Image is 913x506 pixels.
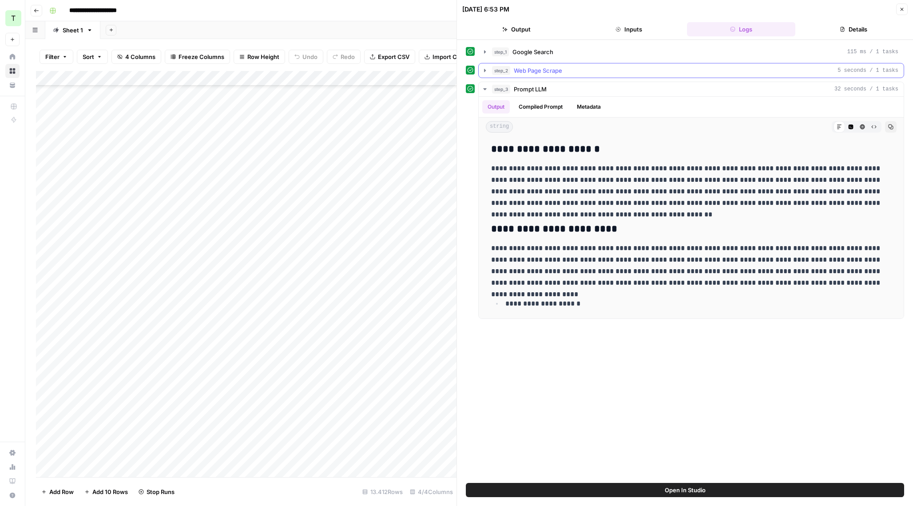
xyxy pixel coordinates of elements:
[492,47,509,56] span: step_1
[514,85,547,94] span: Prompt LLM
[36,485,79,499] button: Add Row
[834,85,898,93] span: 32 seconds / 1 tasks
[378,52,409,61] span: Export CSV
[5,488,20,502] button: Help + Support
[63,26,83,35] div: Sheet 1
[364,50,415,64] button: Export CSV
[799,22,908,36] button: Details
[492,66,510,75] span: step_2
[247,52,279,61] span: Row Height
[341,52,355,61] span: Redo
[302,52,318,61] span: Undo
[512,47,553,56] span: Google Search
[147,487,175,496] span: Stop Runs
[83,52,94,61] span: Sort
[179,52,224,61] span: Freeze Columns
[513,100,568,114] button: Compiled Prompt
[492,85,510,94] span: step_3
[575,22,683,36] button: Inputs
[40,50,73,64] button: Filter
[11,13,16,24] span: T
[433,52,464,61] span: Import CSV
[479,82,904,96] button: 32 seconds / 1 tasks
[234,50,285,64] button: Row Height
[5,446,20,460] a: Settings
[359,485,406,499] div: 13.412 Rows
[45,52,60,61] span: Filter
[462,22,571,36] button: Output
[5,64,20,78] a: Browse
[479,97,904,318] div: 32 seconds / 1 tasks
[5,78,20,92] a: Your Data
[482,100,510,114] button: Output
[466,483,904,497] button: Open In Studio
[665,486,706,494] span: Open In Studio
[5,7,20,29] button: Workspace: TY SEO Team
[5,474,20,488] a: Learning Hub
[45,21,100,39] a: Sheet 1
[125,52,155,61] span: 4 Columns
[479,45,904,59] button: 115 ms / 1 tasks
[92,487,128,496] span: Add 10 Rows
[5,460,20,474] a: Usage
[514,66,562,75] span: Web Page Scrape
[838,67,898,75] span: 5 seconds / 1 tasks
[406,485,456,499] div: 4/4 Columns
[49,487,74,496] span: Add Row
[847,48,898,56] span: 115 ms / 1 tasks
[111,50,161,64] button: 4 Columns
[5,50,20,64] a: Home
[462,5,509,14] div: [DATE] 6:53 PM
[419,50,470,64] button: Import CSV
[479,63,904,78] button: 5 seconds / 1 tasks
[133,485,180,499] button: Stop Runs
[79,485,133,499] button: Add 10 Rows
[327,50,361,64] button: Redo
[289,50,323,64] button: Undo
[572,100,606,114] button: Metadata
[77,50,108,64] button: Sort
[687,22,796,36] button: Logs
[165,50,230,64] button: Freeze Columns
[486,121,513,133] span: string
